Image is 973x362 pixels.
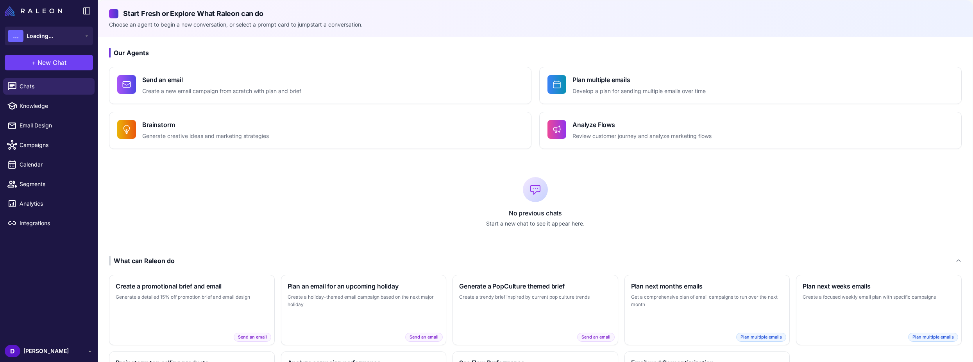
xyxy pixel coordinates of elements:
[459,281,612,291] h3: Generate a PopCulture themed brief
[109,112,531,149] button: BrainstormGenerate creative ideas and marketing strategies
[3,78,95,95] a: Chats
[3,137,95,153] a: Campaigns
[20,199,88,208] span: Analytics
[116,281,268,291] h3: Create a promotional brief and email
[577,333,615,342] span: Send an email
[109,219,962,228] p: Start a new chat to see it appear here.
[116,293,268,301] p: Generate a detailed 15% off promotion brief and email design
[539,67,962,104] button: Plan multiple emailsDevelop a plan for sending multiple emails over time
[142,75,301,84] h4: Send an email
[803,281,955,291] h3: Plan next weeks emails
[20,160,88,169] span: Calendar
[3,176,95,192] a: Segments
[3,215,95,231] a: Integrations
[631,293,783,308] p: Get a comprehensive plan of email campaigns to run over the next month
[109,20,962,29] p: Choose an agent to begin a new conversation, or select a prompt card to jumpstart a conversation.
[20,82,88,91] span: Chats
[736,333,786,342] span: Plan multiple emails
[5,55,93,70] button: +New Chat
[20,102,88,110] span: Knowledge
[453,275,618,345] button: Generate a PopCulture themed briefCreate a trendy brief inspired by current pop culture trendsSen...
[20,141,88,149] span: Campaigns
[20,121,88,130] span: Email Design
[572,87,706,96] p: Develop a plan for sending multiple emails over time
[20,180,88,188] span: Segments
[5,6,65,16] a: Raleon Logo
[109,256,175,265] div: What can Raleon do
[38,58,66,67] span: New Chat
[234,333,271,342] span: Send an email
[5,6,62,16] img: Raleon Logo
[142,120,269,129] h4: Brainstorm
[3,156,95,173] a: Calendar
[288,281,440,291] h3: Plan an email for an upcoming holiday
[109,208,962,218] p: No previous chats
[3,117,95,134] a: Email Design
[539,112,962,149] button: Analyze FlowsReview customer journey and analyze marketing flows
[459,293,612,301] p: Create a trendy brief inspired by current pop culture trends
[142,87,301,96] p: Create a new email campaign from scratch with plan and brief
[796,275,962,345] button: Plan next weeks emailsCreate a focused weekly email plan with specific campaignsPlan multiple emails
[8,30,23,42] div: ...
[288,293,440,308] p: Create a holiday-themed email campaign based on the next major holiday
[32,58,36,67] span: +
[142,132,269,141] p: Generate creative ideas and marketing strategies
[572,120,712,129] h4: Analyze Flows
[109,8,962,19] h2: Start Fresh or Explore What Raleon can do
[281,275,447,345] button: Plan an email for an upcoming holidayCreate a holiday-themed email campaign based on the next maj...
[5,27,93,45] button: ...Loading...
[405,333,443,342] span: Send an email
[572,132,712,141] p: Review customer journey and analyze marketing flows
[624,275,790,345] button: Plan next months emailsGet a comprehensive plan of email campaigns to run over the next monthPlan...
[803,293,955,301] p: Create a focused weekly email plan with specific campaigns
[3,98,95,114] a: Knowledge
[27,32,53,40] span: Loading...
[20,219,88,228] span: Integrations
[109,67,531,104] button: Send an emailCreate a new email campaign from scratch with plan and brief
[109,48,962,57] h3: Our Agents
[631,281,783,291] h3: Plan next months emails
[109,275,275,345] button: Create a promotional brief and emailGenerate a detailed 15% off promotion brief and email designS...
[3,195,95,212] a: Analytics
[23,347,69,355] span: [PERSON_NAME]
[572,75,706,84] h4: Plan multiple emails
[908,333,958,342] span: Plan multiple emails
[5,345,20,357] div: D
